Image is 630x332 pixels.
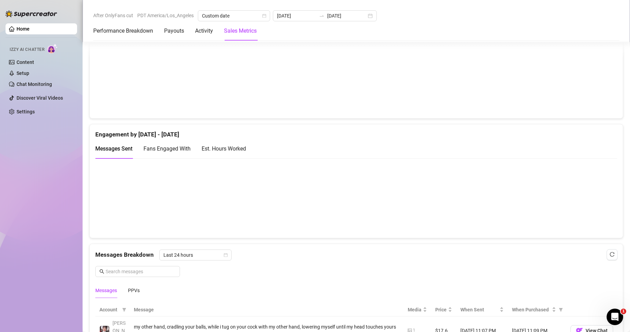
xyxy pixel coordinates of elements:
[17,95,63,101] a: Discover Viral Videos
[17,26,30,32] a: Home
[137,10,194,21] span: PDT America/Los_Angeles
[95,145,132,152] span: Messages Sent
[202,144,246,153] div: Est. Hours Worked
[621,309,626,314] span: 1
[17,59,34,65] a: Content
[277,12,316,20] input: Start date
[95,124,617,139] div: Engagement by [DATE] - [DATE]
[431,303,456,317] th: Price
[202,11,266,21] span: Custom date
[404,303,431,317] th: Media
[128,287,140,294] div: PPVs
[508,303,566,317] th: When Purchased
[195,27,213,35] div: Activity
[99,269,104,274] span: search
[224,27,257,35] div: Sales Metrics
[17,109,35,114] a: Settings
[95,287,117,294] div: Messages
[460,306,498,313] span: When Sent
[10,46,44,53] span: Izzy AI Chatter
[121,305,128,315] span: filter
[163,250,227,260] span: Last 24 hours
[47,44,58,54] img: AI Chatter
[408,306,421,313] span: Media
[607,309,623,325] iframe: Intercom live chat
[130,303,404,317] th: Message
[559,308,563,312] span: filter
[224,253,228,257] span: calendar
[6,10,57,17] img: logo-BBDzfeDw.svg
[95,250,617,261] div: Messages Breakdown
[93,27,153,35] div: Performance Breakdown
[319,13,324,19] span: to
[122,308,126,312] span: filter
[17,81,52,87] a: Chat Monitoring
[557,305,564,315] span: filter
[93,10,133,21] span: After OnlyFans cut
[610,252,615,257] span: reload
[143,145,191,152] span: Fans Engaged With
[456,303,508,317] th: When Sent
[319,13,324,19] span: swap-right
[164,27,184,35] div: Payouts
[262,14,266,18] span: calendar
[106,268,176,275] input: Search messages
[99,306,119,313] span: Account
[512,306,551,313] span: When Purchased
[17,70,29,76] a: Setup
[327,12,366,20] input: End date
[435,306,447,313] span: Price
